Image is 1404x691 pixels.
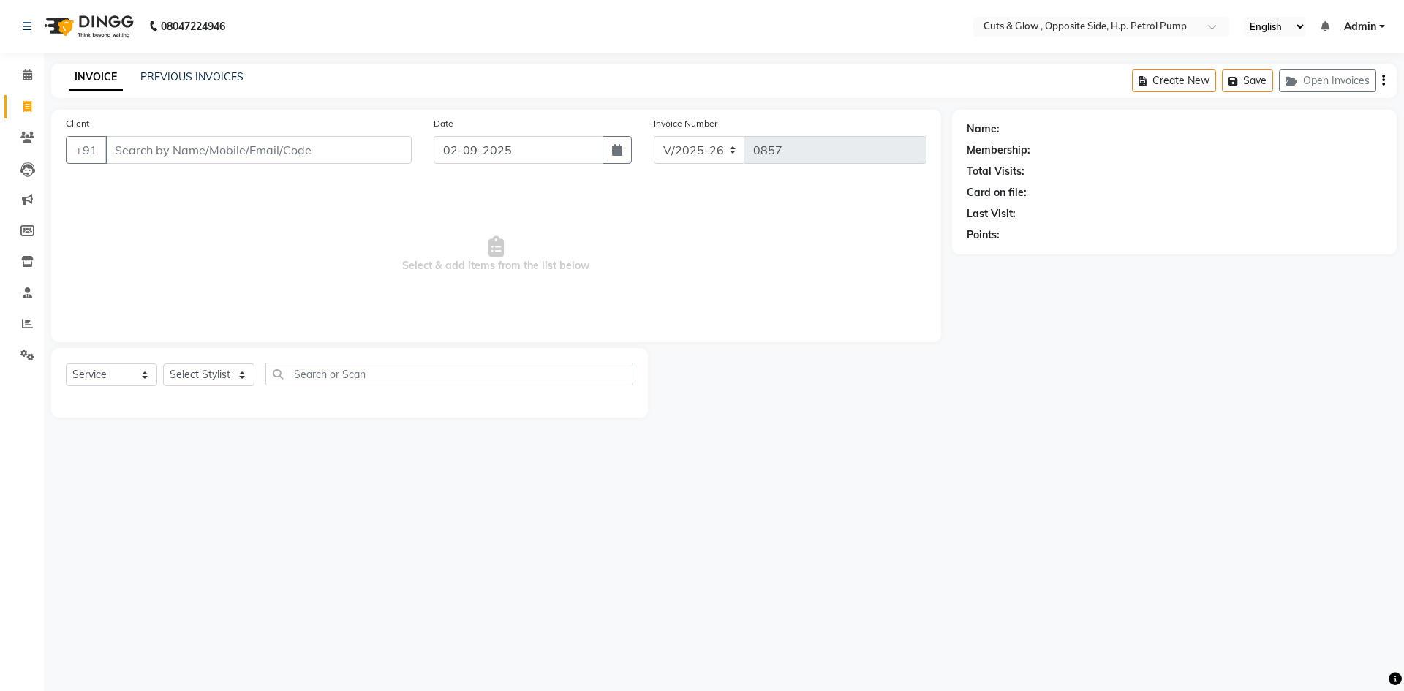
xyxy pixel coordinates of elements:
div: Membership: [967,143,1030,158]
button: +91 [66,136,107,164]
button: Open Invoices [1279,69,1376,92]
input: Search or Scan [265,363,633,385]
div: Card on file: [967,185,1027,200]
a: INVOICE [69,64,123,91]
button: Create New [1132,69,1216,92]
b: 08047224946 [161,6,225,47]
div: Last Visit: [967,206,1016,222]
div: Name: [967,121,1000,137]
label: Date [434,117,453,130]
span: Admin [1344,19,1376,34]
div: Total Visits: [967,164,1024,179]
label: Invoice Number [654,117,717,130]
a: PREVIOUS INVOICES [140,70,244,83]
img: logo [37,6,137,47]
label: Client [66,117,89,130]
span: Select & add items from the list below [66,181,926,328]
button: Save [1222,69,1273,92]
div: Points: [967,227,1000,243]
input: Search by Name/Mobile/Email/Code [105,136,412,164]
